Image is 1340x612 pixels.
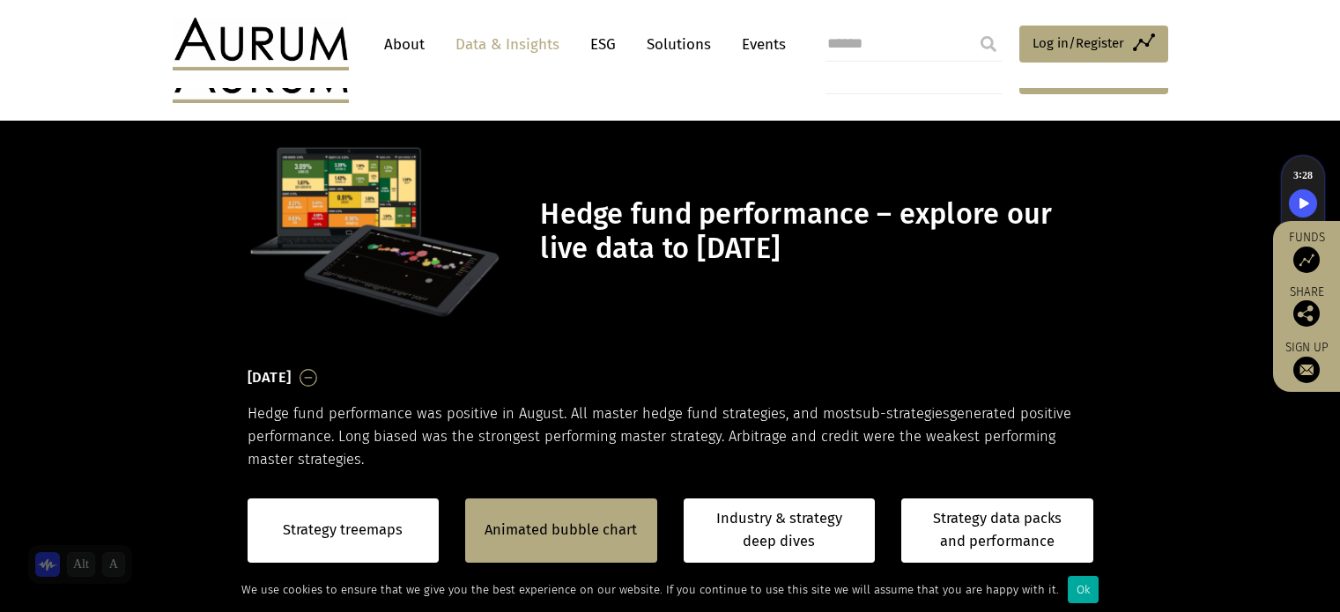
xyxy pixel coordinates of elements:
[248,402,1093,472] p: Hedge fund performance was positive in August. All master hedge fund strategies, and most generat...
[971,26,1006,62] input: Submit
[684,498,876,563] a: Industry & strategy deep dives
[1282,286,1331,327] div: Share
[283,519,403,542] a: Strategy treemaps
[1293,357,1320,383] img: Sign up to our newsletter
[855,405,950,422] span: sub-strategies
[733,28,786,61] a: Events
[1019,26,1168,63] a: Log in/Register
[638,28,720,61] a: Solutions
[1068,576,1099,603] div: Ok
[248,365,292,391] h3: [DATE]
[1033,33,1124,54] span: Log in/Register
[1282,340,1331,383] a: Sign up
[173,18,349,70] img: Aurum
[485,519,637,542] a: Animated bubble chart
[1293,247,1320,273] img: Access Funds
[1293,300,1320,327] img: Share this post
[1282,230,1331,273] a: Funds
[447,28,568,61] a: Data & Insights
[901,498,1093,563] a: Strategy data packs and performance
[540,197,1088,266] h1: Hedge fund performance – explore our live data to [DATE]
[581,28,625,61] a: ESG
[375,28,433,61] a: About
